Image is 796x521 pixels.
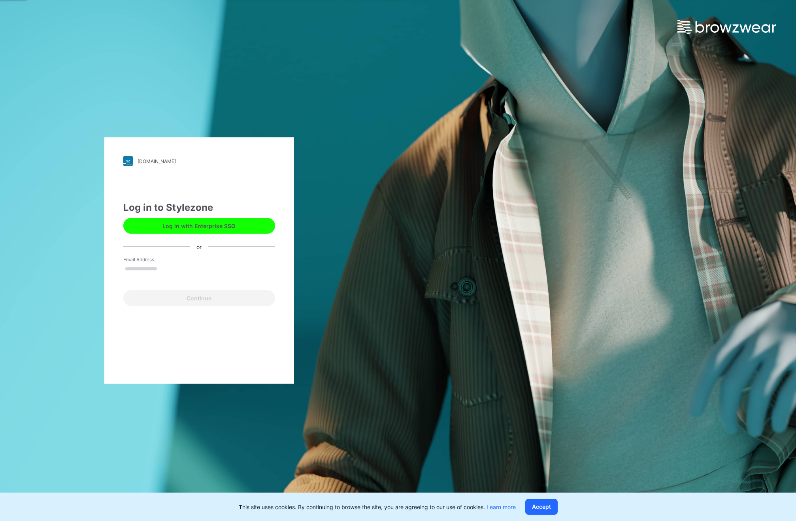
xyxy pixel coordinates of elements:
[123,156,275,166] a: [DOMAIN_NAME]
[487,504,516,510] a: Learn more
[123,156,133,166] img: stylezone-logo.562084cfcfab977791bfbf7441f1a819.svg
[239,503,516,511] p: This site uses cookies. By continuing to browse the site, you are agreeing to our use of cookies.
[525,499,558,515] button: Accept
[123,218,275,234] button: Log in with Enterprise SSO
[123,256,179,263] label: Email Address
[123,201,275,215] div: Log in to Stylezone
[190,242,208,251] div: or
[677,20,776,34] img: browzwear-logo.e42bd6dac1945053ebaf764b6aa21510.svg
[138,158,176,164] div: [DOMAIN_NAME]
